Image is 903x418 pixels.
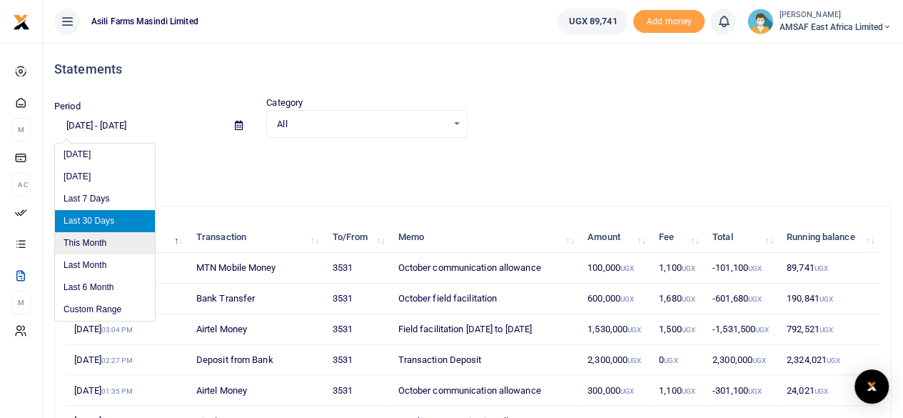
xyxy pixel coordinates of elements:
[390,345,580,376] td: Transaction Deposit
[66,314,188,345] td: [DATE]
[627,326,641,334] small: UGX
[54,99,81,114] label: Period
[620,295,634,303] small: UGX
[779,9,892,21] small: [PERSON_NAME]
[188,345,325,376] td: Deposit from Bank
[11,173,31,196] li: Ac
[390,253,580,284] td: October communication allowance
[390,375,580,406] td: October communication allowance
[580,314,651,345] td: 1,530,000
[681,295,695,303] small: UGX
[55,299,155,321] li: Custom Range
[747,9,892,34] a: profile-user [PERSON_NAME] AMSAF East Africa Limited
[66,375,188,406] td: [DATE]
[620,387,634,395] small: UGX
[188,222,325,253] th: Transaction: activate to sort column ascending
[705,314,779,345] td: -1,531,500
[651,284,705,314] td: 1,680
[779,222,879,253] th: Running balance: activate to sort column ascending
[779,21,892,34] span: AMSAF East Africa Limited
[755,326,769,334] small: UGX
[651,222,705,253] th: Fee: activate to sort column ascending
[188,375,325,406] td: Airtel Money
[748,387,762,395] small: UGX
[266,96,303,110] label: Category
[681,387,695,395] small: UGX
[705,345,779,376] td: 2,300,000
[779,314,879,345] td: 792,521
[324,253,390,284] td: 3531
[627,357,641,364] small: UGX
[705,284,779,314] td: -601,680
[664,357,677,364] small: UGX
[814,387,827,395] small: UGX
[705,222,779,253] th: Total: activate to sort column ascending
[390,284,580,314] td: October field facilitation
[188,284,325,314] td: Bank Transfer
[101,357,133,364] small: 02:27 PM
[580,284,651,314] td: 600,000
[552,9,633,34] li: Wallet ballance
[324,222,390,253] th: To/From: activate to sort column ascending
[854,369,889,404] div: Open Intercom Messenger
[54,155,892,170] p: Download
[55,144,155,166] li: [DATE]
[779,253,879,284] td: 89,741
[568,14,617,29] span: UGX 89,741
[748,264,762,272] small: UGX
[651,314,705,345] td: 1,500
[390,314,580,345] td: Field facilitation [DATE] to [DATE]
[779,345,879,376] td: 2,324,021
[705,253,779,284] td: -101,100
[13,16,30,26] a: logo-small logo-large logo-large
[54,61,892,77] h4: Statements
[101,326,133,334] small: 03:04 PM
[188,314,325,345] td: Airtel Money
[819,326,833,334] small: UGX
[13,14,30,31] img: logo-small
[620,264,634,272] small: UGX
[633,15,705,26] a: Add money
[814,264,827,272] small: UGX
[681,264,695,272] small: UGX
[752,357,766,364] small: UGX
[55,232,155,254] li: This Month
[681,326,695,334] small: UGX
[819,295,833,303] small: UGX
[779,284,879,314] td: 190,841
[748,295,762,303] small: UGX
[55,210,155,232] li: Last 30 Days
[11,118,31,141] li: M
[580,253,651,284] td: 100,000
[747,9,773,34] img: profile-user
[11,291,31,314] li: M
[558,9,627,34] a: UGX 89,741
[277,117,446,131] span: All
[390,222,580,253] th: Memo: activate to sort column ascending
[54,114,223,138] input: select period
[55,188,155,210] li: Last 7 Days
[324,375,390,406] td: 3531
[651,345,705,376] td: 0
[66,345,188,376] td: [DATE]
[633,10,705,34] span: Add money
[55,166,155,188] li: [DATE]
[86,15,204,28] span: Asili Farms Masindi Limited
[651,253,705,284] td: 1,100
[779,375,879,406] td: 24,021
[580,345,651,376] td: 2,300,000
[633,10,705,34] li: Toup your wallet
[324,314,390,345] td: 3531
[324,284,390,314] td: 3531
[188,253,325,284] td: MTN Mobile Money
[705,375,779,406] td: -301,100
[55,277,155,299] li: Last 6 Month
[580,222,651,253] th: Amount: activate to sort column ascending
[580,375,651,406] td: 300,000
[324,345,390,376] td: 3531
[101,387,133,395] small: 01:35 PM
[55,254,155,277] li: Last Month
[827,357,840,364] small: UGX
[651,375,705,406] td: 1,100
